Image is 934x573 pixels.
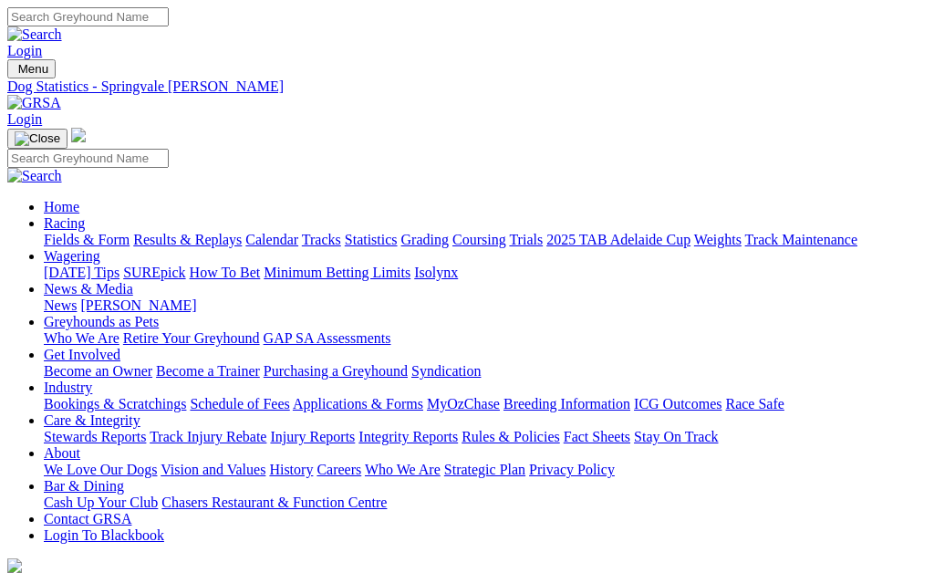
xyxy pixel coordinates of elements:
[44,232,927,248] div: Racing
[365,462,441,477] a: Who We Are
[44,495,158,510] a: Cash Up Your Club
[546,232,690,247] a: 2025 TAB Adelaide Cup
[302,232,341,247] a: Tracks
[358,429,458,444] a: Integrity Reports
[44,265,119,280] a: [DATE] Tips
[270,429,355,444] a: Injury Reports
[44,363,927,380] div: Get Involved
[44,297,927,314] div: News & Media
[44,297,77,313] a: News
[634,429,718,444] a: Stay On Track
[634,396,721,412] a: ICG Outcomes
[44,380,92,395] a: Industry
[44,265,927,281] div: Wagering
[452,232,506,247] a: Coursing
[725,396,784,412] a: Race Safe
[7,26,62,43] img: Search
[44,215,85,231] a: Racing
[7,95,61,111] img: GRSA
[7,168,62,184] img: Search
[564,429,630,444] a: Fact Sheets
[71,128,86,142] img: logo-grsa-white.png
[150,429,266,444] a: Track Injury Rebate
[44,478,124,494] a: Bar & Dining
[293,396,423,412] a: Applications & Forms
[190,396,289,412] a: Schedule of Fees
[44,330,119,346] a: Who We Are
[462,429,560,444] a: Rules & Policies
[80,297,196,313] a: [PERSON_NAME]
[444,462,525,477] a: Strategic Plan
[161,462,265,477] a: Vision and Values
[7,43,42,58] a: Login
[694,232,742,247] a: Weights
[7,7,169,26] input: Search
[15,131,60,146] img: Close
[123,330,260,346] a: Retire Your Greyhound
[529,462,615,477] a: Privacy Policy
[44,527,164,543] a: Login To Blackbook
[44,396,186,412] a: Bookings & Scratchings
[245,232,298,247] a: Calendar
[44,199,79,214] a: Home
[7,78,927,95] a: Dog Statistics - Springvale [PERSON_NAME]
[44,429,146,444] a: Stewards Reports
[44,429,927,445] div: Care & Integrity
[44,248,100,264] a: Wagering
[44,511,131,526] a: Contact GRSA
[133,232,242,247] a: Results & Replays
[427,396,500,412] a: MyOzChase
[503,396,630,412] a: Breeding Information
[44,330,927,347] div: Greyhounds as Pets
[44,281,133,297] a: News & Media
[264,330,391,346] a: GAP SA Assessments
[44,396,927,412] div: Industry
[156,363,260,379] a: Become a Trainer
[411,363,481,379] a: Syndication
[401,232,449,247] a: Grading
[345,232,398,247] a: Statistics
[44,495,927,511] div: Bar & Dining
[18,62,48,76] span: Menu
[317,462,361,477] a: Careers
[7,129,67,149] button: Toggle navigation
[44,314,159,329] a: Greyhounds as Pets
[7,149,169,168] input: Search
[44,462,927,478] div: About
[7,59,56,78] button: Toggle navigation
[44,347,120,362] a: Get Involved
[264,363,408,379] a: Purchasing a Greyhound
[190,265,261,280] a: How To Bet
[7,111,42,127] a: Login
[44,445,80,461] a: About
[123,265,185,280] a: SUREpick
[414,265,458,280] a: Isolynx
[44,412,140,428] a: Care & Integrity
[745,232,857,247] a: Track Maintenance
[44,232,130,247] a: Fields & Form
[161,495,387,510] a: Chasers Restaurant & Function Centre
[264,265,410,280] a: Minimum Betting Limits
[509,232,543,247] a: Trials
[44,462,157,477] a: We Love Our Dogs
[44,363,152,379] a: Become an Owner
[269,462,313,477] a: History
[7,558,22,573] img: logo-grsa-white.png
